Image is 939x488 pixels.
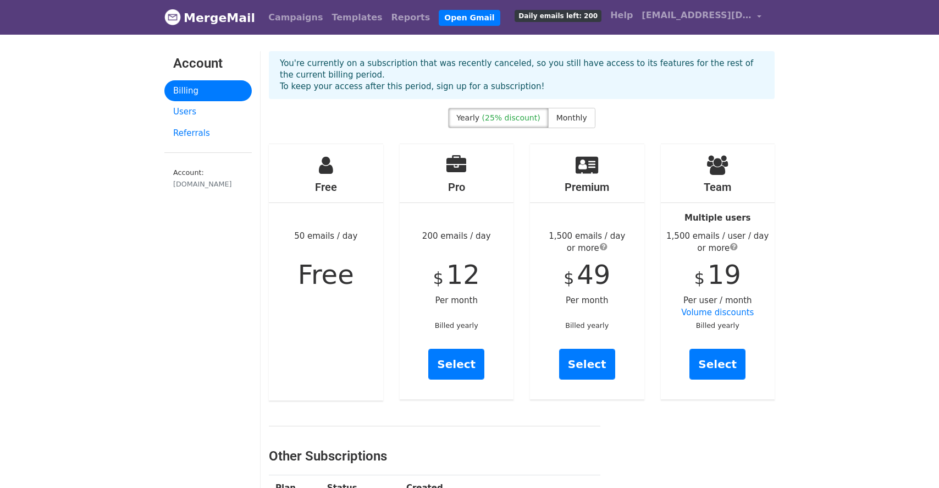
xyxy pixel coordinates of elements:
[681,308,754,317] a: Volume discounts
[164,9,181,25] img: MergeMail logo
[435,321,478,330] small: Billed yearly
[164,6,255,29] a: MergeMail
[173,168,243,189] small: Account:
[456,113,479,122] span: Yearly
[173,179,243,189] div: [DOMAIN_NAME]
[164,80,252,102] a: Billing
[694,268,705,288] span: $
[327,7,386,29] a: Templates
[446,259,480,290] span: 12
[269,448,600,464] h3: Other Subscriptions
[556,113,587,122] span: Monthly
[530,144,644,399] div: Per month
[433,268,444,288] span: $
[559,349,615,380] a: Select
[530,230,644,255] div: 1,500 emails / day or more
[684,213,750,223] strong: Multiple users
[689,349,745,380] a: Select
[530,180,644,194] h4: Premium
[387,7,435,29] a: Reports
[164,123,252,144] a: Referrals
[264,7,327,29] a: Campaigns
[269,180,383,194] h4: Free
[606,4,637,26] a: Help
[577,259,610,290] span: 49
[515,10,601,22] span: Daily emails left: 200
[565,321,609,330] small: Billed yearly
[280,58,764,92] p: You're currently on a subscription that was recently canceled, so you still have access to its fe...
[439,10,500,26] a: Open Gmail
[400,180,514,194] h4: Pro
[637,4,766,30] a: [EMAIL_ADDRESS][DOMAIN_NAME]
[269,144,383,401] div: 50 emails / day
[298,259,354,290] span: Free
[164,101,252,123] a: Users
[428,349,484,380] a: Select
[661,144,775,399] div: Per user / month
[400,144,514,399] div: 200 emails / day Per month
[708,259,741,290] span: 19
[564,268,574,288] span: $
[661,180,775,194] h4: Team
[482,113,540,122] span: (25% discount)
[696,321,739,330] small: Billed yearly
[510,4,606,26] a: Daily emails left: 200
[642,9,752,22] span: [EMAIL_ADDRESS][DOMAIN_NAME]
[173,56,243,72] h3: Account
[661,230,775,255] div: 1,500 emails / user / day or more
